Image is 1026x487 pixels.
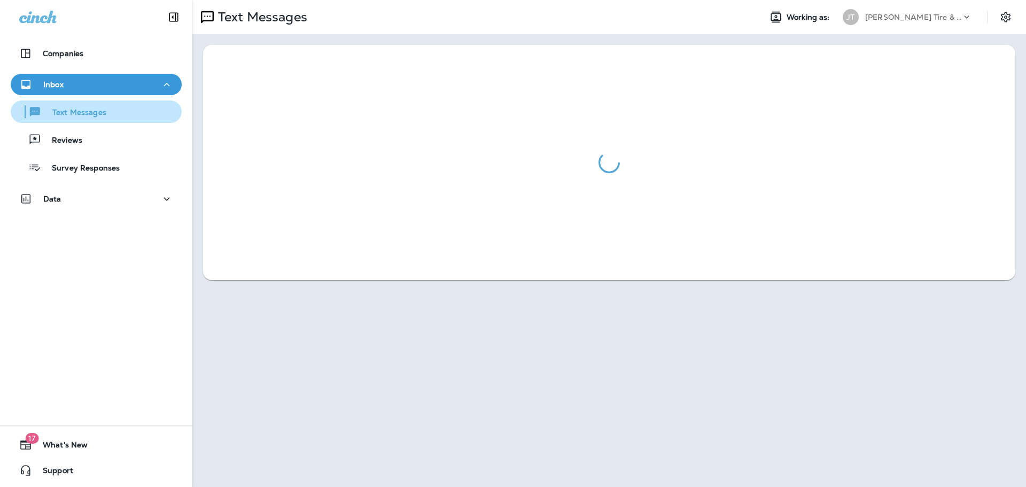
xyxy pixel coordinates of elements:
[41,164,120,174] p: Survey Responses
[214,9,307,25] p: Text Messages
[787,13,832,22] span: Working as:
[11,101,182,123] button: Text Messages
[11,434,182,455] button: 17What's New
[32,440,88,453] span: What's New
[43,49,83,58] p: Companies
[996,7,1015,27] button: Settings
[11,188,182,210] button: Data
[43,195,61,203] p: Data
[42,108,106,118] p: Text Messages
[11,460,182,481] button: Support
[43,80,64,89] p: Inbox
[843,9,859,25] div: JT
[159,6,189,28] button: Collapse Sidebar
[11,74,182,95] button: Inbox
[11,128,182,151] button: Reviews
[32,466,73,479] span: Support
[865,13,961,21] p: [PERSON_NAME] Tire & Auto
[11,43,182,64] button: Companies
[41,136,82,146] p: Reviews
[25,433,38,444] span: 17
[11,156,182,179] button: Survey Responses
